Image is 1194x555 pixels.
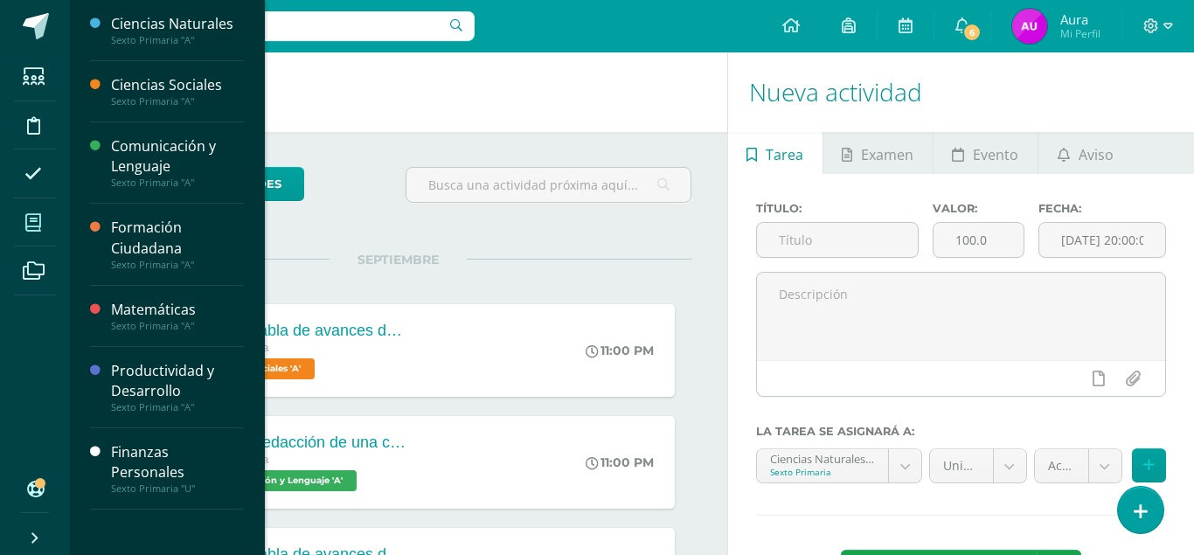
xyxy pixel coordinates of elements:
a: Ciencias SocialesSexto Primaria "A" [111,75,244,108]
div: Sexto Primaria "A" [111,95,244,108]
label: Valor: [933,202,1024,215]
a: Productividad y DesarrolloSexto Primaria "A" [111,361,244,413]
div: Formación Ciudadana [111,218,244,258]
a: Ciencias NaturalesSexto Primaria "A" [111,14,244,46]
span: Aviso [1079,134,1114,176]
a: Finanzas PersonalesSexto Primaria "U" [111,442,244,495]
div: 11:00 PM [586,454,654,470]
div: Sexto Primaria "A" [111,259,244,271]
div: ACT03-Tabla de avances de la Civilización [GEOGRAPHIC_DATA] [197,322,406,340]
div: Matemáticas [111,300,244,320]
div: Ciencias Naturales 'A' [770,449,876,466]
span: Actitudinal (5.0%) [1048,449,1075,482]
span: Mi Perfil [1060,26,1100,41]
input: Título [757,223,918,257]
div: Sexto Primaria "U" [111,482,244,495]
div: Finanzas Personales [111,442,244,482]
img: cfd16455df1bd7e8a240b689e86da594.png [1012,9,1047,44]
label: Fecha: [1038,202,1166,215]
a: Aviso [1038,132,1132,174]
span: SEPTIEMBRE [330,252,467,267]
a: Formación CiudadanaSexto Primaria "A" [111,218,244,270]
a: Evento [934,132,1038,174]
div: Sexto Primaria "A" [111,34,244,46]
a: Comunicación y LenguajeSexto Primaria "A" [111,136,244,189]
span: Comunicación y Lenguaje 'A' [197,470,357,491]
div: Sexto Primaria "A" [111,177,244,189]
div: Productividad y Desarrollo [111,361,244,401]
a: MatemáticasSexto Primaria "A" [111,300,244,332]
a: Ciencias Naturales 'A'Sexto Primaria [757,449,922,482]
span: Tarea [766,134,803,176]
h1: Actividades [91,52,706,132]
a: Unidad 4 [930,449,1025,482]
a: Actitudinal (5.0%) [1035,449,1121,482]
input: Busca un usuario... [81,11,475,41]
div: ACT03-Redacción de una carta [197,434,406,452]
div: Sexto Primaria [770,466,876,478]
div: Comunicación y Lenguaje [111,136,244,177]
a: Examen [823,132,933,174]
span: Aura [1060,10,1100,28]
div: Ciencias Naturales [111,14,244,34]
div: Sexto Primaria "A" [111,320,244,332]
input: Fecha de entrega [1039,223,1165,257]
span: 6 [962,23,982,42]
div: 11:00 PM [586,343,654,358]
div: Ciencias Sociales [111,75,244,95]
span: Examen [861,134,913,176]
input: Busca una actividad próxima aquí... [406,168,691,202]
span: Evento [973,134,1018,176]
label: La tarea se asignará a: [756,425,1167,438]
span: Unidad 4 [943,449,979,482]
div: Sexto Primaria "A" [111,401,244,413]
input: Puntos máximos [934,223,1024,257]
h1: Nueva actividad [749,52,1174,132]
a: Tarea [728,132,823,174]
label: Título: [756,202,919,215]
